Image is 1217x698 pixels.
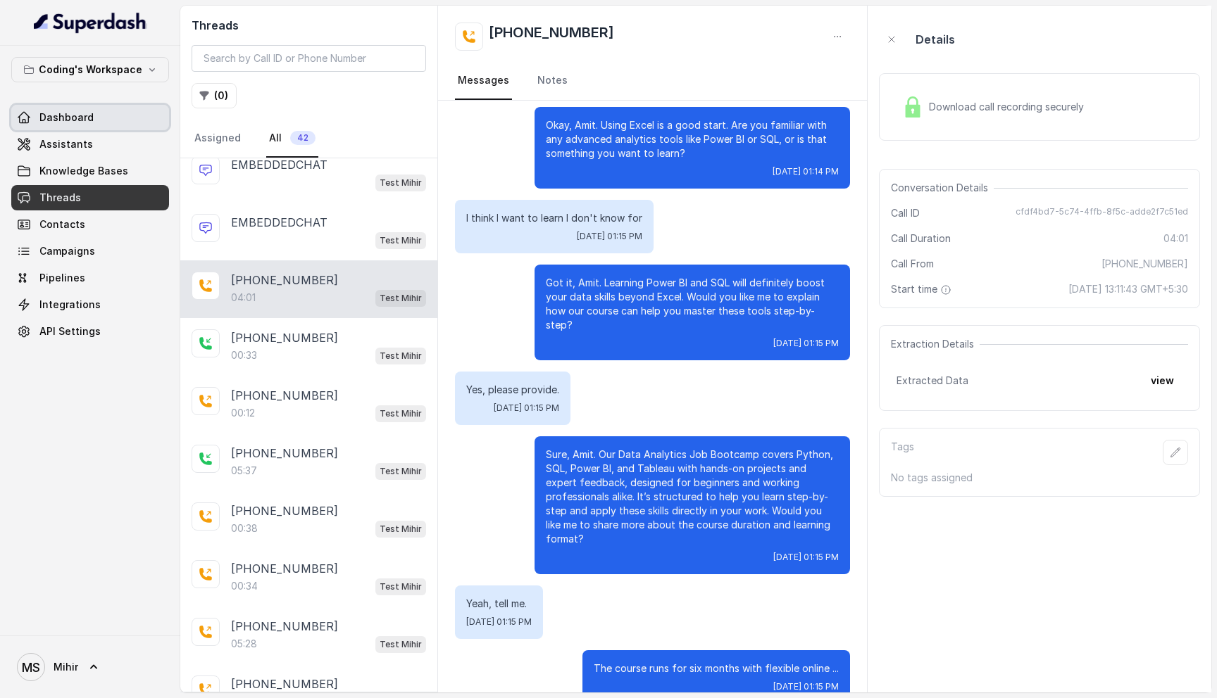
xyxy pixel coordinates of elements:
[11,158,169,184] a: Knowledge Bases
[231,637,257,651] p: 05:28
[231,156,327,173] p: EMBEDDEDCHAT
[929,100,1090,114] span: Download call recording securely
[11,319,169,344] a: API Settings
[39,298,101,312] span: Integrations
[891,440,914,465] p: Tags
[380,291,422,305] p: Test Mihir
[39,217,85,231] span: Contacts
[466,383,559,397] p: Yes, please provide.
[290,131,316,145] span: 42
[546,118,839,160] p: Okay, Amit. Using Excel is a good start. Are you familiar with any advanced analytics tools like ...
[39,137,93,151] span: Assistants
[22,660,40,675] text: MS
[466,211,642,225] p: I think I want to learn I don't know for
[455,62,850,100] nav: Tabs
[39,110,94,125] span: Dashboard
[11,239,169,264] a: Campaigns
[11,185,169,210] a: Threads
[380,522,422,536] p: Test Mihir
[773,338,839,349] span: [DATE] 01:15 PM
[231,214,327,231] p: EMBEDDEDCHAT
[266,120,318,158] a: All42
[192,120,426,158] nav: Tabs
[1101,257,1188,271] span: [PHONE_NUMBER]
[11,57,169,82] button: Coding's Workspace
[231,406,255,420] p: 00:12
[1068,282,1188,296] span: [DATE] 13:11:43 GMT+5:30
[902,96,923,118] img: Lock Icon
[466,597,532,611] p: Yeah, tell me.
[231,560,338,577] p: [PHONE_NUMBER]
[231,675,338,692] p: [PHONE_NUMBER]
[1016,206,1188,220] span: cfdf4bd7-5c74-4ffb-8f5c-adde2f7c51ed
[34,11,147,34] img: light.svg
[380,234,422,248] p: Test Mihir
[231,618,338,635] p: [PHONE_NUMBER]
[891,206,920,220] span: Call ID
[192,45,426,72] input: Search by Call ID or Phone Number
[39,244,95,258] span: Campaigns
[891,337,980,351] span: Extraction Details
[466,616,532,628] span: [DATE] 01:15 PM
[11,132,169,157] a: Assistants
[192,120,244,158] a: Assigned
[11,265,169,291] a: Pipelines
[546,448,839,546] p: Sure, Amit. Our Data Analytics Job Bootcamp covers Python, SQL, Power BI, and Tableau with hands-...
[231,272,338,288] p: [PHONE_NUMBER]
[380,349,422,363] p: Test Mihir
[39,324,101,338] span: API Settings
[891,257,934,271] span: Call From
[231,579,258,593] p: 00:34
[891,282,954,296] span: Start time
[231,445,338,462] p: [PHONE_NUMBER]
[773,681,839,692] span: [DATE] 01:15 PM
[192,17,426,34] h2: Threads
[594,661,839,675] p: The course runs for six months with flexible online ...
[231,291,256,305] p: 04:01
[231,329,338,346] p: [PHONE_NUMBER]
[489,23,614,51] h2: [PHONE_NUMBER]
[39,271,85,285] span: Pipelines
[1142,368,1182,393] button: view
[231,502,338,519] p: [PHONE_NUMBER]
[231,521,258,535] p: 00:38
[535,62,570,100] a: Notes
[380,176,422,190] p: Test Mihir
[11,647,169,687] a: Mihir
[891,471,1188,485] p: No tags assigned
[380,464,422,478] p: Test Mihir
[546,276,839,332] p: Got it, Amit. Learning Power BI and SQL will definitely boost your data skills beyond Excel. Woul...
[891,231,951,246] span: Call Duration
[231,464,257,478] p: 05:37
[380,407,422,421] p: Test Mihir
[231,387,338,404] p: [PHONE_NUMBER]
[54,660,78,674] span: Mihir
[11,292,169,317] a: Integrations
[231,348,257,362] p: 00:33
[1163,231,1188,246] span: 04:01
[39,164,128,178] span: Knowledge Bases
[773,166,839,177] span: [DATE] 01:14 PM
[773,552,839,563] span: [DATE] 01:15 PM
[455,62,512,100] a: Messages
[192,83,237,108] button: (0)
[11,105,169,130] a: Dashboard
[891,181,994,195] span: Conversation Details
[916,31,955,48] p: Details
[897,374,968,388] span: Extracted Data
[39,61,142,78] p: Coding's Workspace
[577,231,642,242] span: [DATE] 01:15 PM
[494,402,559,414] span: [DATE] 01:15 PM
[39,191,81,205] span: Threads
[380,637,422,652] p: Test Mihir
[380,580,422,594] p: Test Mihir
[11,212,169,237] a: Contacts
